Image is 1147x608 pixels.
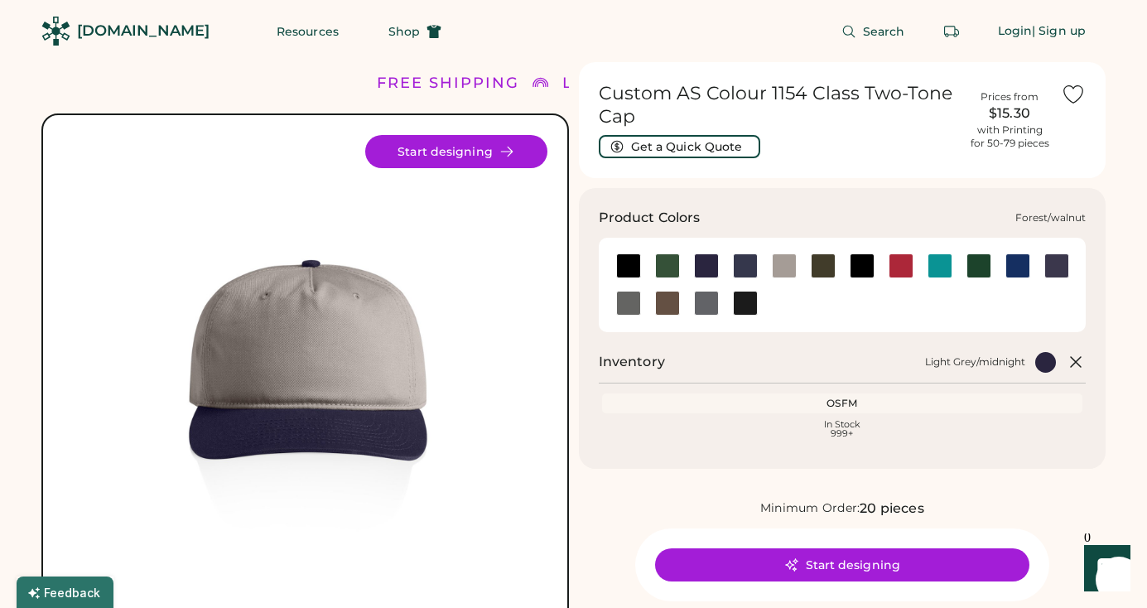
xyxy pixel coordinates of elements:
[1068,533,1140,605] iframe: Front Chat
[562,72,730,94] div: LOWER 48 STATES
[599,352,665,372] h2: Inventory
[822,15,925,48] button: Search
[760,500,860,517] div: Minimum Order:
[599,135,760,158] button: Get a Quick Quote
[369,15,461,48] button: Shop
[971,123,1049,150] div: with Printing for 50-79 pieces
[599,208,701,228] h3: Product Colors
[981,90,1039,104] div: Prices from
[1032,23,1086,40] div: | Sign up
[605,397,1080,410] div: OSFM
[257,15,359,48] button: Resources
[77,21,210,41] div: [DOMAIN_NAME]
[388,26,420,37] span: Shop
[605,420,1080,438] div: In Stock 999+
[377,72,519,94] div: FREE SHIPPING
[655,548,1029,581] button: Start designing
[863,26,905,37] span: Search
[41,17,70,46] img: Rendered Logo - Screens
[998,23,1033,40] div: Login
[365,135,547,168] button: Start designing
[599,82,959,128] h1: Custom AS Colour 1154 Class Two-Tone Cap
[860,499,923,519] div: 20 pieces
[968,104,1051,123] div: $15.30
[1015,211,1086,224] div: Forest/walnut
[925,355,1025,369] div: Light Grey/midnight
[935,15,968,48] button: Retrieve an order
